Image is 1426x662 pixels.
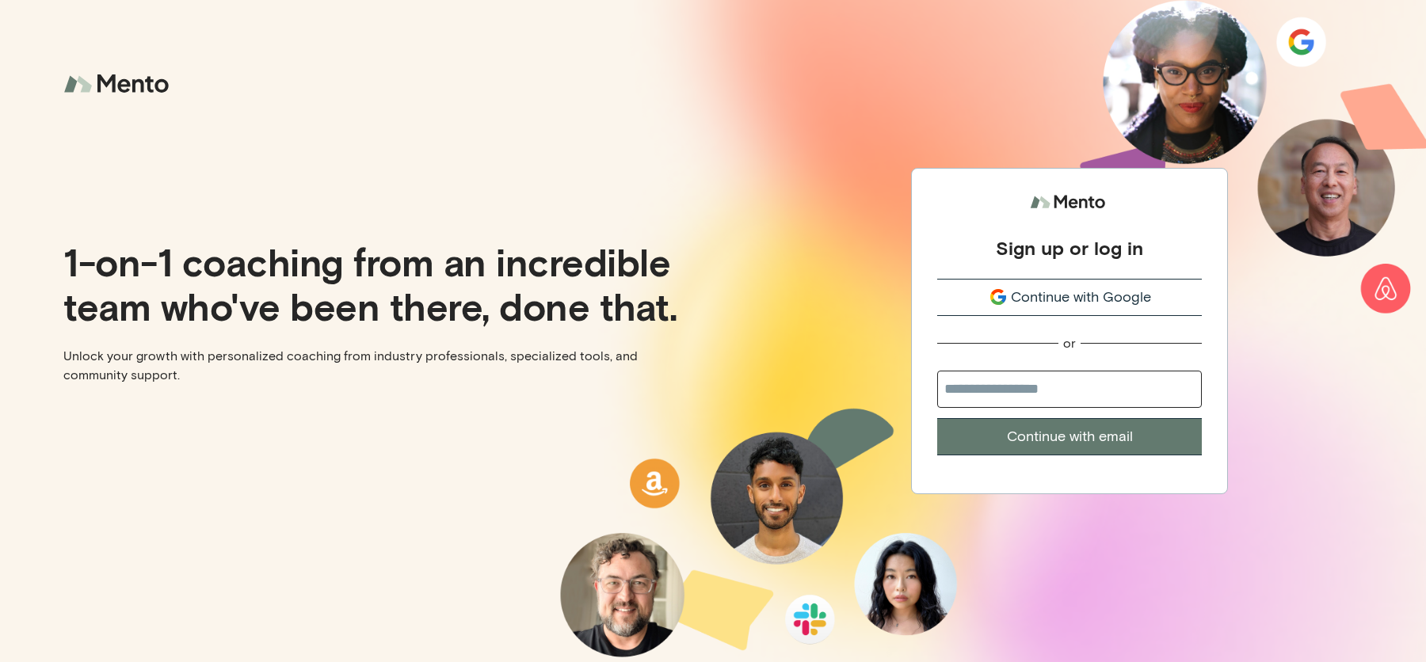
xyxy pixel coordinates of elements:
[1030,188,1109,217] img: logo.svg
[63,63,174,105] img: logo
[1011,287,1151,308] span: Continue with Google
[63,347,700,385] p: Unlock your growth with personalized coaching from industry professionals, specialized tools, and...
[937,418,1202,455] button: Continue with email
[63,239,700,328] p: 1-on-1 coaching from an incredible team who've been there, done that.
[996,236,1143,260] div: Sign up or log in
[1063,335,1076,352] div: or
[937,279,1202,316] button: Continue with Google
